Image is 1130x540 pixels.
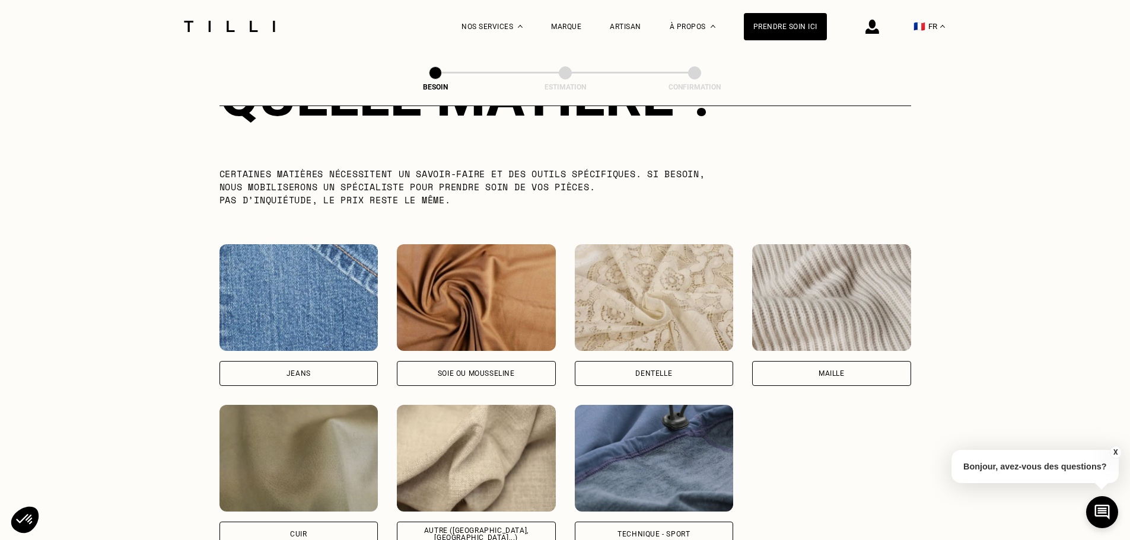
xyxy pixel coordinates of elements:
[438,370,515,377] div: Soie ou mousseline
[819,370,845,377] div: Maille
[635,83,754,91] div: Confirmation
[397,405,556,512] img: Tilli retouche vos vêtements en Autre (coton, jersey...)
[219,167,730,206] p: Certaines matières nécessitent un savoir-faire et des outils spécifiques. Si besoin, nous mobilis...
[744,13,827,40] a: Prendre soin ici
[287,370,311,377] div: Jeans
[219,244,378,351] img: Tilli retouche vos vêtements en Jeans
[865,20,879,34] img: icône connexion
[617,531,690,538] div: Technique - Sport
[635,370,672,377] div: Dentelle
[506,83,625,91] div: Estimation
[711,25,715,28] img: Menu déroulant à propos
[518,25,523,28] img: Menu déroulant
[913,21,925,32] span: 🇫🇷
[376,83,495,91] div: Besoin
[1109,446,1121,459] button: X
[219,405,378,512] img: Tilli retouche vos vêtements en Cuir
[180,21,279,32] img: Logo du service de couturière Tilli
[575,244,734,351] img: Tilli retouche vos vêtements en Dentelle
[752,244,911,351] img: Tilli retouche vos vêtements en Maille
[951,450,1119,483] p: Bonjour, avez-vous des questions?
[397,244,556,351] img: Tilli retouche vos vêtements en Soie ou mousseline
[940,25,945,28] img: menu déroulant
[551,23,581,31] a: Marque
[610,23,641,31] a: Artisan
[575,405,734,512] img: Tilli retouche vos vêtements en Technique - Sport
[290,531,307,538] div: Cuir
